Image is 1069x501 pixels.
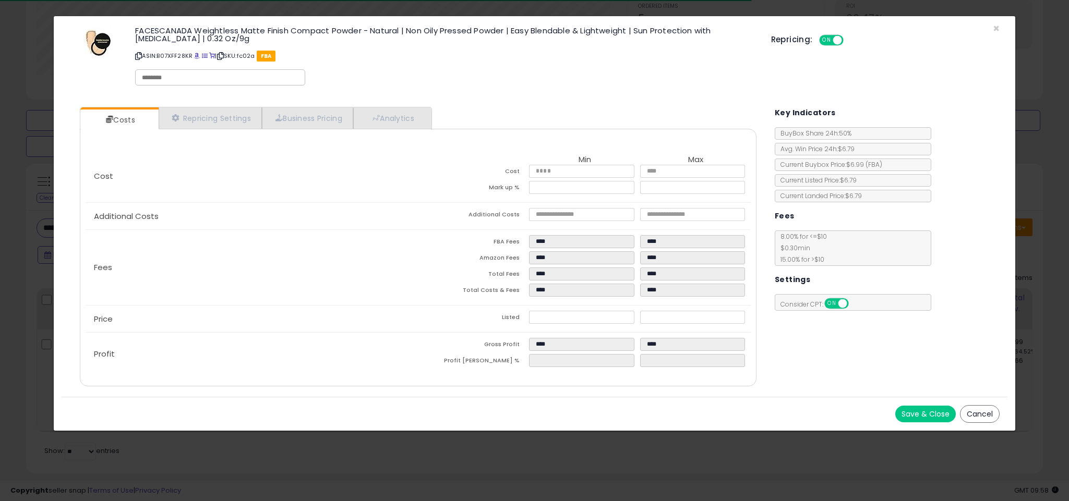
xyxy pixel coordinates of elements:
[775,144,855,153] span: Avg. Win Price 24h: $6.79
[775,106,836,119] h5: Key Indicators
[775,243,810,252] span: $0.30 min
[775,273,810,286] h5: Settings
[202,52,208,60] a: All offer listings
[418,311,529,327] td: Listed
[820,36,833,45] span: ON
[418,284,529,300] td: Total Costs & Fees
[847,299,863,308] span: OFF
[86,350,418,358] p: Profit
[775,176,857,185] span: Current Listed Price: $6.79
[353,107,430,129] a: Analytics
[86,315,418,323] p: Price
[159,107,262,129] a: Repricing Settings
[418,235,529,251] td: FBA Fees
[83,27,114,58] img: 4173kwipRPL._SL60_.jpg
[257,51,276,62] span: FBA
[960,405,1000,423] button: Cancel
[640,155,751,165] th: Max
[895,406,956,422] button: Save & Close
[86,263,418,272] p: Fees
[842,36,858,45] span: OFF
[80,109,158,130] a: Costs
[418,208,529,224] td: Additional Costs
[846,160,882,169] span: $6.99
[866,160,882,169] span: ( FBA )
[993,21,1000,36] span: ×
[775,232,827,264] span: 8.00 % for <= $10
[775,160,882,169] span: Current Buybox Price:
[775,300,862,309] span: Consider CPT:
[209,52,215,60] a: Your listing only
[775,210,795,223] h5: Fees
[775,129,851,138] span: BuyBox Share 24h: 50%
[775,255,824,264] span: 15.00 % for > $10
[418,354,529,370] td: Profit [PERSON_NAME] %
[418,338,529,354] td: Gross Profit
[418,165,529,181] td: Cost
[86,172,418,180] p: Cost
[529,155,640,165] th: Min
[771,35,813,44] h5: Repricing:
[86,212,418,221] p: Additional Costs
[135,27,755,42] h3: FACESCANADA Weightless Matte Finish Compact Powder - Natural | Non Oily Pressed Powder | Easy Ble...
[135,47,755,64] p: ASIN: B07XFF28KR | SKU: fc02a
[418,181,529,197] td: Mark up %
[825,299,838,308] span: ON
[262,107,353,129] a: Business Pricing
[775,191,862,200] span: Current Landed Price: $6.79
[418,251,529,267] td: Amazon Fees
[194,52,200,60] a: BuyBox page
[418,267,529,284] td: Total Fees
